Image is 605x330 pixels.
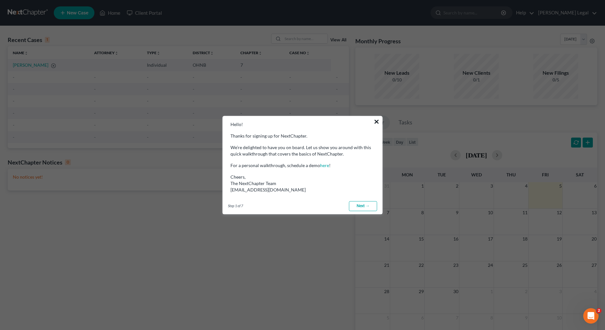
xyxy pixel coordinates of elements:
div: The NextChapter Team [230,180,375,187]
p: Hello! [230,121,375,128]
a: Next → [349,201,377,211]
div: [EMAIL_ADDRESS][DOMAIN_NAME] [230,187,375,193]
button: × [374,116,380,127]
a: here [320,163,329,168]
p: Thanks for signing up for NextChapter. [230,133,375,139]
iframe: Intercom live chat [583,308,599,324]
p: We’re delighted to have you on board. Let us show you around with this quick walkthrough that cov... [230,144,375,157]
span: 2 [596,308,601,313]
div: Cheers, [230,174,375,193]
span: Step 1 of 7 [228,203,243,208]
p: For a personal walkthrough, schedule a demo ! [230,162,375,169]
